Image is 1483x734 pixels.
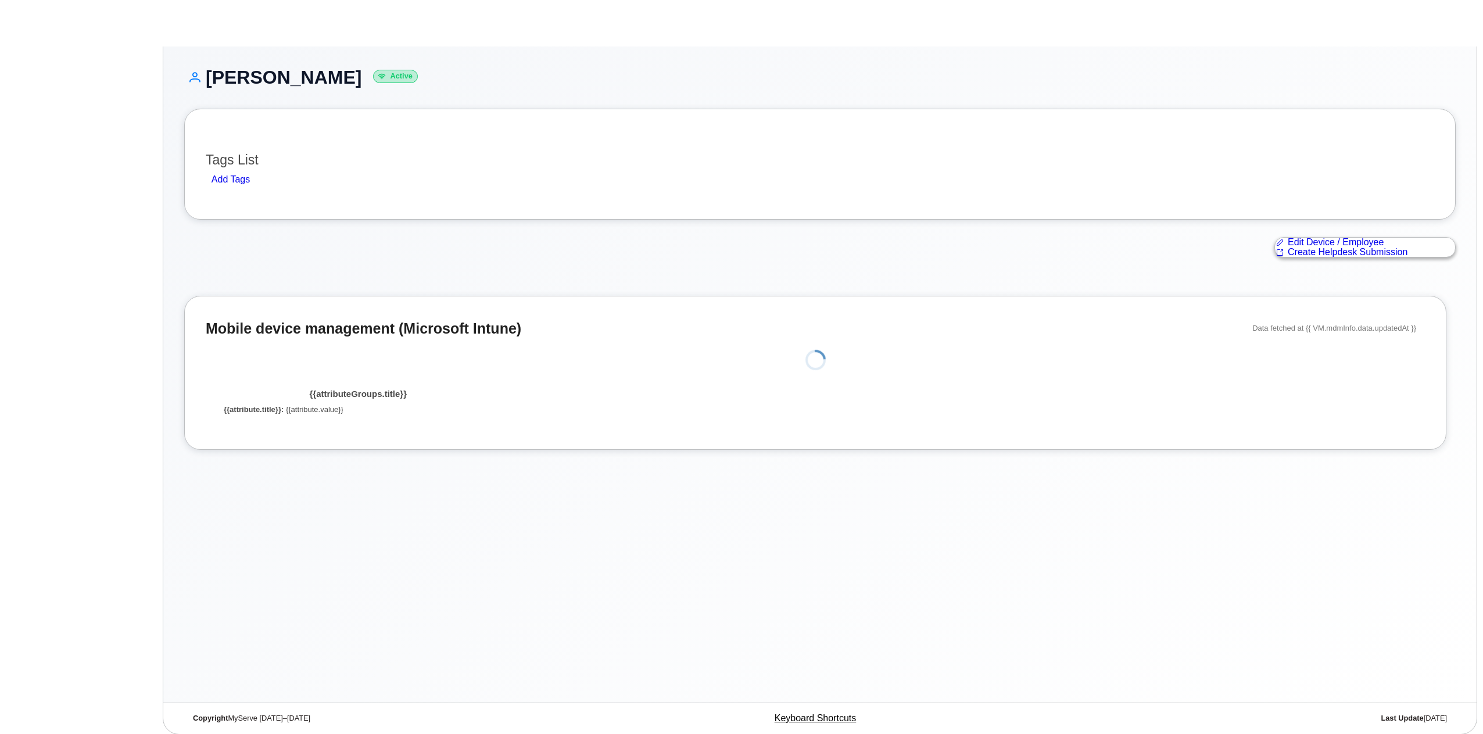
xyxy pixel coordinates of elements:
[302,428,368,438] span: {{attribute.value}}
[214,413,502,423] h4: {{attributeGroups.title}}
[206,173,264,187] a: Add tags
[1275,238,1455,259] a: Edit Device / Employee
[1032,714,1456,723] div: [DATE]
[184,714,608,723] div: MyServe [DATE]–[DATE]
[206,153,1434,167] h3: Tags List
[1371,714,1422,722] strong: Last Update
[1275,260,1455,281] a: Create Helpdesk Submission
[206,344,1220,360] h2: Mobile device management (Microsoft Intune)
[184,67,1456,88] h1: [PERSON_NAME]
[224,428,300,439] label: {{attribute.title}}:
[777,714,853,722] a: Keyboard Shortcuts
[384,70,431,83] small: Active
[1229,341,1425,363] div: Data fetched at {{ VM.mdmInfo.data.updatedAt }}
[193,714,235,722] strong: Copyright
